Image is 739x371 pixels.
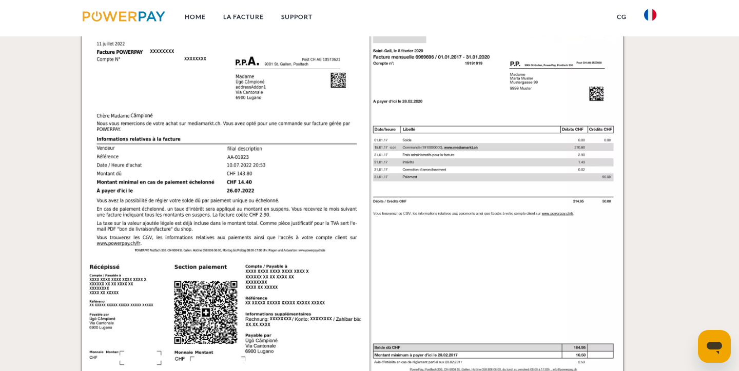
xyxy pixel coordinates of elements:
[215,8,273,26] a: LA FACTURE
[698,330,731,363] iframe: Bouton de lancement de la fenêtre de messagerie
[644,9,656,21] img: fr
[273,8,321,26] a: Support
[176,8,215,26] a: Home
[608,8,635,26] a: CG
[83,11,165,22] img: logo-powerpay.svg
